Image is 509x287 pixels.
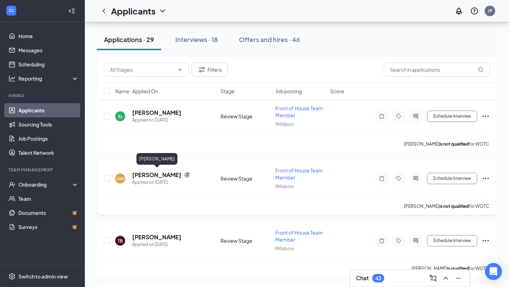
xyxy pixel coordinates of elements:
a: SurveysCrown [18,220,79,234]
div: TB [118,238,123,244]
svg: Tag [394,238,403,244]
button: Schedule Interview [427,235,477,246]
div: 43 [375,275,381,281]
svg: Tag [394,113,403,119]
svg: QuestionInfo [470,7,479,15]
p: [PERSON_NAME] for WOTC. [404,141,490,147]
svg: Minimize [454,274,463,282]
div: Applied on [DATE] [132,241,181,248]
button: Filter Filters [192,63,228,77]
input: Search in applications [384,63,490,77]
span: Front of House Team Member [275,229,323,243]
h5: [PERSON_NAME] [132,233,181,241]
button: Schedule Interview [427,173,477,184]
svg: Settings [8,273,16,280]
h1: Applicants [111,5,156,17]
svg: ActiveChat [411,113,420,119]
div: GW [116,176,124,182]
svg: Analysis [8,75,16,82]
button: ChevronUp [440,273,451,284]
a: Team [18,192,79,206]
div: Applied on [DATE] [132,179,190,186]
svg: Note [378,238,386,244]
input: All Stages [110,66,174,74]
a: Applicants [18,103,79,117]
div: Applications · 29 [104,35,154,44]
svg: MagnifyingGlass [478,67,484,72]
svg: ActiveChat [411,176,420,181]
span: Millsboro [275,122,294,127]
span: Front of House Team Member [275,167,323,181]
b: is not qualified [439,141,469,147]
h5: [PERSON_NAME] [132,171,181,179]
b: is qualified [447,266,469,271]
div: Review Stage [221,237,271,244]
span: Job posting [275,88,302,95]
a: Sourcing Tools [18,117,79,131]
a: Home [18,29,79,43]
svg: Ellipses [481,236,490,245]
div: Review Stage [221,113,271,120]
p: [PERSON_NAME] for WOTC. [412,265,490,271]
div: Onboarding [18,181,73,188]
div: Review Stage [221,175,271,182]
span: Name · Applied On [115,88,158,95]
span: Millsboro [275,246,294,251]
button: Schedule Interview [427,111,477,122]
div: Offers and hires · 46 [239,35,300,44]
span: Stage [221,88,235,95]
button: ComposeMessage [427,273,439,284]
div: [PERSON_NAME] [136,153,177,165]
a: Scheduling [18,57,79,71]
a: Job Postings [18,131,79,146]
svg: Tag [394,176,403,181]
svg: ChevronDown [177,67,183,72]
svg: Note [378,176,386,181]
div: Team Management [8,167,77,173]
a: DocumentsCrown [18,206,79,220]
div: Applied on [DATE] [132,117,181,124]
a: Messages [18,43,79,57]
svg: Ellipses [481,112,490,121]
div: Reporting [18,75,79,82]
h5: [PERSON_NAME] [132,109,181,117]
div: Open Intercom Messenger [485,263,502,280]
svg: Filter [198,65,206,74]
svg: ChevronUp [441,274,450,282]
svg: Reapply [184,172,190,178]
svg: UserCheck [8,181,16,188]
div: Switch to admin view [18,273,68,280]
svg: ChevronLeft [100,7,108,15]
div: JP [488,8,492,14]
div: Hiring [8,93,77,99]
svg: Ellipses [481,174,490,183]
svg: ChevronDown [158,7,167,15]
div: Interviews · 18 [175,35,218,44]
svg: Notifications [455,7,463,15]
h3: Chat [356,274,369,282]
a: Talent Network [18,146,79,160]
svg: ActiveChat [411,238,420,244]
div: EL [118,113,123,119]
p: [PERSON_NAME] for WOTC. [404,203,490,209]
svg: Note [378,113,386,119]
svg: WorkstreamLogo [8,7,15,14]
svg: ComposeMessage [429,274,437,282]
b: is not qualified [439,204,469,209]
span: Millsboro [275,184,294,189]
svg: Collapse [68,7,75,14]
span: Score [330,88,344,95]
button: Minimize [453,273,464,284]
